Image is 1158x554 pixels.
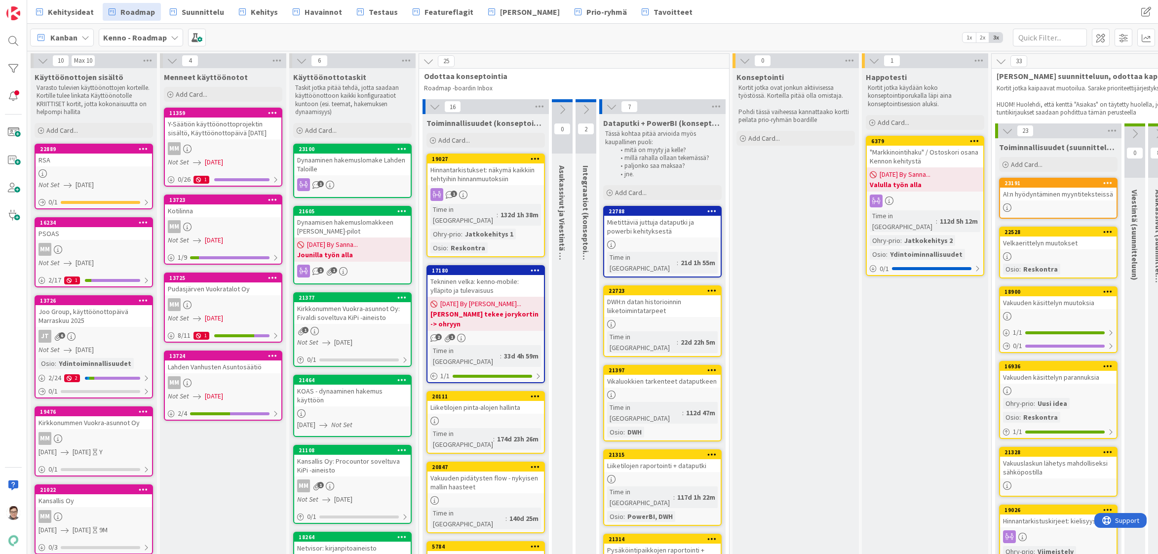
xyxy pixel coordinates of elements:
[1000,287,1117,296] div: 18900
[205,313,223,323] span: [DATE]
[427,275,544,297] div: Tekninen velka: kenno-mobile: ylläpito ja tulevaisuus
[1013,341,1022,351] span: 0 / 1
[50,32,77,43] span: Kanban
[1035,398,1070,409] div: Uusi idea
[1013,327,1022,338] span: 1 / 1
[500,6,560,18] span: [PERSON_NAME]
[165,274,281,295] div: 13725Pudasjärven Vuokratalot Oy
[165,298,281,311] div: MM
[36,432,152,445] div: MM
[432,267,544,274] div: 17180
[871,138,983,145] div: 6379
[1019,412,1021,423] span: :
[165,109,281,118] div: 11359
[1000,237,1117,249] div: Velkaerittelyn muutokset
[165,118,281,139] div: Y-Säätiön käyttöönottoprojektin sisältö, Käyttöönottopäivä [DATE]
[165,220,281,233] div: MM
[427,472,544,493] div: Vakuuden pidätysten flow - nykyisen mallin haasteet
[39,432,51,445] div: MM
[55,358,56,369] span: :
[205,235,223,245] span: [DATE]
[1004,180,1117,187] div: 23191
[603,285,722,357] a: 22723DWH:n datan historioinnin liiketoimintatarpeetTime in [GEOGRAPHIC_DATA]:22d 22h 5m
[1000,228,1117,237] div: 22528
[440,371,450,381] span: 1 / 1
[178,252,187,263] span: 1 / 9
[1004,229,1117,236] div: 22528
[165,329,281,342] div: 8/111
[438,136,470,145] span: Add Card...
[39,243,51,256] div: MM
[251,6,278,18] span: Kehitys
[1000,340,1117,352] div: 0/1
[604,216,721,237] div: Mietittäviä juttuja dataputki ja powerbi kehityksestä
[1003,398,1034,409] div: Ohry-prio
[76,180,94,190] span: [DATE]
[609,287,721,294] div: 22723
[1003,264,1019,275] div: Osio
[165,282,281,295] div: Pudasjärven Vuokratalot Oy
[164,195,282,265] a: 13723KotilinnaMMNot Set[DATE]1/9
[36,227,152,240] div: PSOAS
[36,385,152,397] div: 0/1
[609,367,721,374] div: 21397
[36,372,152,384] div: 2/242
[867,137,983,146] div: 6379
[165,204,281,217] div: Kotilinna
[1021,264,1060,275] div: Reskontra
[40,408,152,415] div: 19476
[1003,412,1019,423] div: Osio
[604,450,721,459] div: 21315
[609,208,721,215] div: 22788
[1000,287,1117,309] div: 18900Vakuuden käsittelyn muutoksia
[1013,427,1022,437] span: 1 / 1
[36,416,152,429] div: Kirkkonummen Vuokra-asunnot Oy
[317,267,324,274] span: 1
[165,196,281,217] div: 13723Kotilinna
[293,206,412,284] a: 21605Dynaamisen hakemuslomakkeen [PERSON_NAME]-pilot[DATE] By Sanna...Jounilla työn alla
[299,146,411,153] div: 23100
[678,337,718,348] div: 22d 22h 5m
[427,463,544,472] div: 20847
[178,174,191,185] span: 0 / 26
[164,3,230,21] a: Suunnittelu
[880,264,889,274] span: 0 / 1
[294,145,411,175] div: 23100Dynaaminen hakemuslomake Lahden Taloille
[48,275,61,285] span: 2 / 17
[6,6,20,20] img: Visit kanbanzone.com
[39,180,60,189] i: Not Set
[164,273,282,343] a: 13725Pudasjärven Vuokratalot OyMMNot Set[DATE]8/111
[294,479,411,492] div: MM
[902,235,955,246] div: Jatkokehitys 2
[36,218,152,240] div: 16234PSOAS
[430,242,447,253] div: Osio
[447,242,448,253] span: :
[604,366,721,388] div: 21397Vikaluokkien tarkenteet dataputkeen
[999,361,1118,439] a: 16936Vakuuden käsittelyn parannuksiaOhry-prio:Uusi ideaOsio:Reskontra1/1
[1000,426,1117,438] div: 1/1
[1019,264,1021,275] span: :
[40,146,152,153] div: 22889
[165,142,281,155] div: MM
[165,360,281,373] div: Lahden Vanhusten Asuntosäätiö
[1000,448,1117,478] div: 21328Vakuuslaskun lähetys mahdolliseksi sähköpostilla
[294,376,411,406] div: 21464KOAS - dynaaminen hakemus käyttöön
[888,249,965,260] div: Ydintoiminnallisuudet
[435,334,442,340] span: 2
[427,266,544,275] div: 17180
[297,338,318,347] i: Not Set
[607,427,623,437] div: Osio
[426,154,545,257] a: 19027Hinnantarkistukset: näkymä kaikkiin tehtyihin hinnanmuutoksiinTime in [GEOGRAPHIC_DATA]:132d...
[299,377,411,384] div: 21464
[36,407,152,429] div: 19476Kirkkonummen Vuokra-asunnot Oy
[39,345,60,354] i: Not Set
[165,352,281,360] div: 13724
[603,365,722,441] a: 21397Vikaluokkien tarkenteet dataputkeenTime in [GEOGRAPHIC_DATA]:112d 47mOsio:DWH
[426,391,545,454] a: 20111Liiketilojen pinta-alojen hallintaTime in [GEOGRAPHIC_DATA]:174d 23h 26m
[1004,449,1117,456] div: 21328
[867,263,983,275] div: 0/1
[302,327,309,333] span: 1
[878,118,909,127] span: Add Card...
[334,337,352,348] span: [DATE]
[430,309,541,329] b: [PERSON_NAME] tekee jorykortin -> ohryyn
